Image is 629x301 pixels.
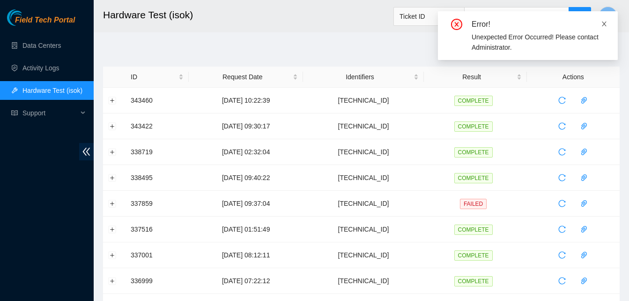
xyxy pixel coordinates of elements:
button: paper-clip [577,273,592,288]
button: Expand row [109,148,116,156]
td: [TECHNICAL_ID] [303,191,423,217]
td: [DATE] 08:12:11 [189,242,303,268]
a: Activity Logs [22,64,59,72]
td: [TECHNICAL_ID] [303,268,423,294]
button: reload [555,170,570,185]
span: paper-clip [577,174,591,181]
td: 343422 [126,113,189,139]
span: Support [22,104,78,122]
span: paper-clip [577,148,591,156]
span: COMPLETE [454,147,493,158]
span: paper-clip [577,226,591,233]
span: COMPLETE [454,121,493,132]
button: reload [555,93,570,108]
span: COMPLETE [454,276,493,286]
td: [DATE] 09:30:17 [189,113,303,139]
span: COMPLETE [454,225,493,235]
span: read [11,110,18,116]
td: [TECHNICAL_ID] [303,242,423,268]
td: [DATE] 09:40:22 [189,165,303,191]
td: [TECHNICAL_ID] [303,139,423,165]
td: 338719 [126,139,189,165]
td: [DATE] 09:37:04 [189,191,303,217]
a: Data Centers [22,42,61,49]
span: reload [555,174,569,181]
a: Akamai TechnologiesField Tech Portal [7,17,75,29]
img: Akamai Technologies [7,9,47,26]
button: paper-clip [577,196,592,211]
span: paper-clip [577,97,591,104]
span: paper-clip [577,200,591,207]
button: reload [555,273,570,288]
button: E [599,7,617,25]
td: 337001 [126,242,189,268]
span: reload [555,251,569,259]
a: Hardware Test (isok) [22,87,82,94]
td: [TECHNICAL_ID] [303,217,423,242]
td: 338495 [126,165,189,191]
span: Field Tech Portal [15,16,75,25]
th: Actions [527,67,620,88]
span: FAILED [460,199,487,209]
td: [TECHNICAL_ID] [303,165,423,191]
td: 336999 [126,268,189,294]
div: Unexpected Error Occurred! Please contact Administrator. [472,32,607,53]
button: search [569,7,591,26]
td: [DATE] 07:22:12 [189,268,303,294]
td: [TECHNICAL_ID] [303,88,423,113]
button: reload [555,196,570,211]
td: [DATE] 10:22:39 [189,88,303,113]
span: reload [555,226,569,233]
button: Expand row [109,277,116,285]
button: Expand row [109,251,116,259]
td: [DATE] 01:51:49 [189,217,303,242]
span: COMPLETE [454,173,493,183]
span: reload [555,200,569,207]
button: Expand row [109,97,116,104]
td: [TECHNICAL_ID] [303,113,423,139]
span: E [606,10,611,22]
button: paper-clip [577,144,592,159]
button: Expand row [109,226,116,233]
span: reload [555,122,569,130]
span: reload [555,148,569,156]
button: paper-clip [577,93,592,108]
td: 343460 [126,88,189,113]
button: paper-clip [577,222,592,237]
span: close [601,21,607,27]
button: paper-clip [577,248,592,263]
button: reload [555,144,570,159]
button: reload [555,222,570,237]
span: reload [555,277,569,285]
button: reload [555,248,570,263]
button: paper-clip [577,119,592,134]
button: Expand row [109,200,116,207]
button: paper-clip [577,170,592,185]
span: paper-clip [577,251,591,259]
td: 337859 [126,191,189,217]
button: Expand row [109,122,116,130]
input: Enter text here... [464,7,569,26]
span: close-circle [451,19,462,30]
span: paper-clip [577,277,591,285]
span: Ticket ID [400,9,459,23]
span: reload [555,97,569,104]
button: Expand row [109,174,116,181]
td: [DATE] 02:32:04 [189,139,303,165]
button: reload [555,119,570,134]
span: COMPLETE [454,250,493,261]
span: double-left [79,143,94,160]
span: paper-clip [577,122,591,130]
div: Error! [472,19,607,30]
td: 337516 [126,217,189,242]
span: COMPLETE [454,96,493,106]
